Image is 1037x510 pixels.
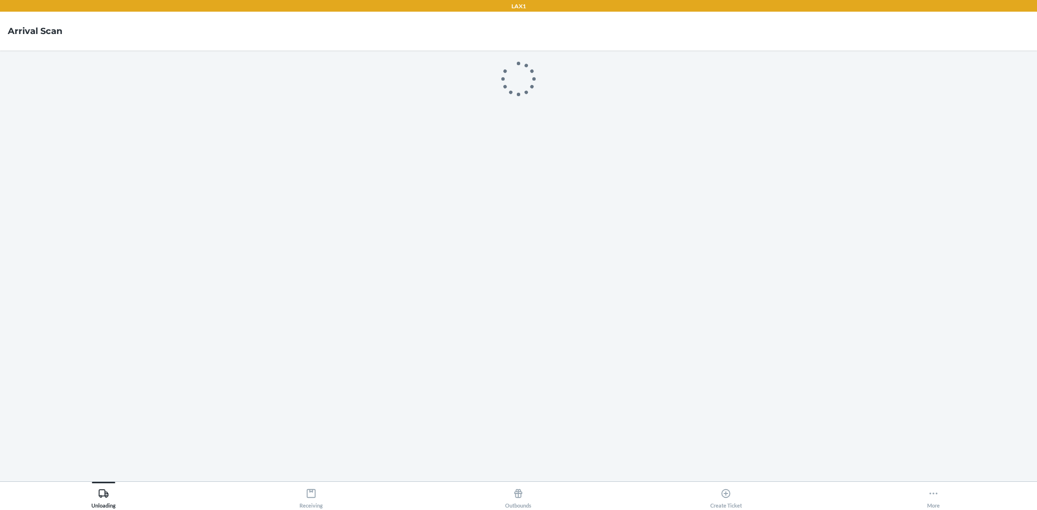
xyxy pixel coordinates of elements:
[8,25,62,37] h4: Arrival Scan
[299,484,323,509] div: Receiving
[415,482,622,509] button: Outbounds
[927,484,940,509] div: More
[208,482,415,509] button: Receiving
[505,484,531,509] div: Outbounds
[91,484,116,509] div: Unloading
[511,2,526,11] p: LAX1
[622,482,830,509] button: Create Ticket
[829,482,1037,509] button: More
[710,484,742,509] div: Create Ticket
